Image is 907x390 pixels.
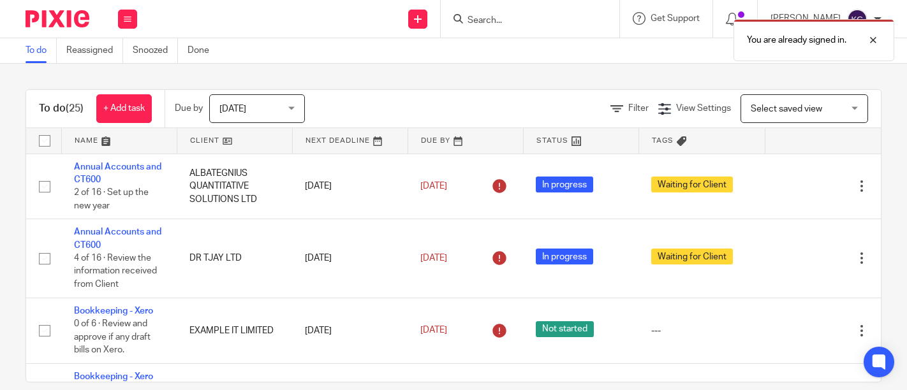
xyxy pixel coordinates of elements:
[292,154,408,219] td: [DATE]
[676,104,731,113] span: View Settings
[536,321,594,337] span: Not started
[536,249,593,264] span: In progress
[420,182,447,191] span: [DATE]
[420,254,447,263] span: [DATE]
[751,105,822,113] span: Select saved view
[219,105,246,113] span: [DATE]
[177,219,292,298] td: DR TJAY LTD
[74,254,157,289] span: 4 of 16 · Review the information received from Client
[652,137,674,144] span: Tags
[175,102,203,115] p: Due by
[628,104,649,113] span: Filter
[74,372,153,381] a: Bookkeeping - Xero
[651,249,733,264] span: Waiting for Client
[74,227,161,249] a: Annual Accounts and CT600
[66,103,84,113] span: (25)
[39,102,84,115] h1: To do
[747,34,846,47] p: You are already signed in.
[177,298,292,363] td: EXAMPLE IT LIMITED
[74,319,151,354] span: 0 of 6 · Review and approve if any draft bills on Xero.
[96,94,152,123] a: + Add task
[74,162,161,184] a: Annual Accounts and CT600
[26,38,57,63] a: To do
[74,188,149,210] span: 2 of 16 · Set up the new year
[536,177,593,192] span: In progress
[74,307,153,315] a: Bookkeeping - Xero
[26,10,89,27] img: Pixie
[133,38,178,63] a: Snoozed
[66,38,123,63] a: Reassigned
[177,154,292,219] td: ALBATEGNIUS QUANTITATIVE SOLUTIONS LTD
[847,9,867,29] img: svg%3E
[651,177,733,192] span: Waiting for Client
[651,324,753,337] div: ---
[420,326,447,335] span: [DATE]
[292,298,408,363] td: [DATE]
[292,219,408,298] td: [DATE]
[188,38,219,63] a: Done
